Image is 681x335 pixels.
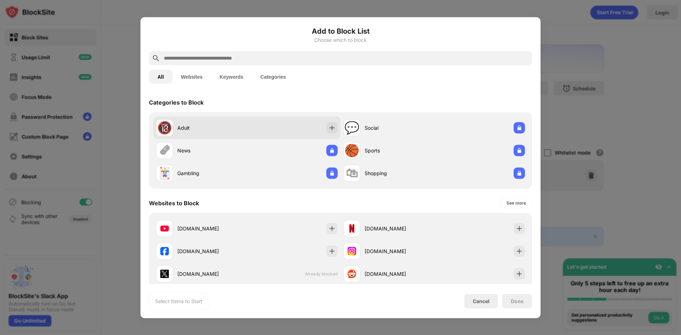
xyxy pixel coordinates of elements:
[506,199,526,206] div: See more
[511,298,524,304] div: Done
[157,166,172,180] div: 🃏
[155,297,203,305] div: Select Items to Start
[365,124,434,132] div: Social
[344,143,359,158] div: 🏀
[160,269,169,278] img: favicons
[177,247,247,255] div: [DOMAIN_NAME]
[177,124,247,132] div: Adult
[149,26,532,36] h6: Add to Block List
[365,225,434,232] div: [DOMAIN_NAME]
[365,147,434,154] div: Sports
[473,298,489,304] div: Cancel
[149,199,199,206] div: Websites to Block
[172,69,211,84] button: Websites
[159,143,171,158] div: 🗞
[157,121,172,135] div: 🔞
[160,224,169,233] img: favicons
[177,147,247,154] div: News
[177,270,247,278] div: [DOMAIN_NAME]
[152,54,160,62] img: search.svg
[149,37,532,43] div: Choose which to block
[344,121,359,135] div: 💬
[177,169,247,177] div: Gambling
[346,166,358,180] div: 🛍
[365,169,434,177] div: Shopping
[348,269,356,278] img: favicons
[252,69,294,84] button: Categories
[149,69,172,84] button: All
[348,247,356,255] img: favicons
[149,99,204,106] div: Categories to Block
[177,225,247,232] div: [DOMAIN_NAME]
[305,271,338,277] span: Already blocked
[365,247,434,255] div: [DOMAIN_NAME]
[211,69,252,84] button: Keywords
[160,247,169,255] img: favicons
[348,224,356,233] img: favicons
[365,270,434,278] div: [DOMAIN_NAME]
